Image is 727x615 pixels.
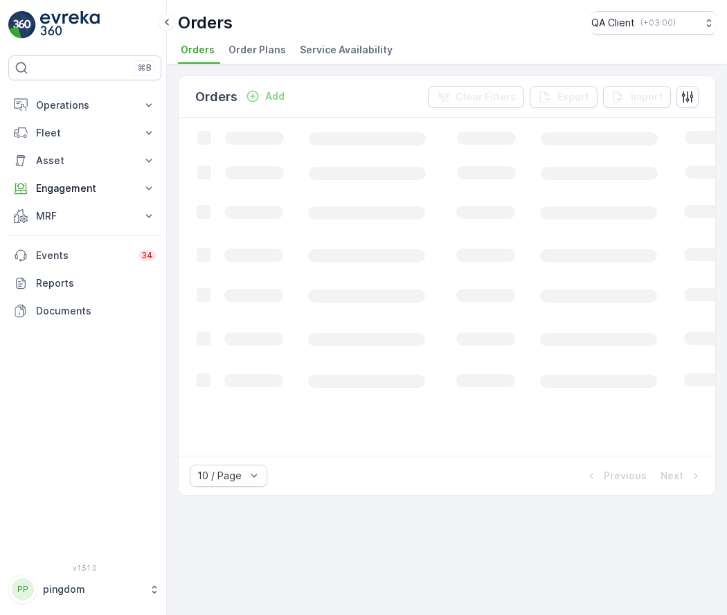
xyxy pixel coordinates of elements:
[428,86,524,108] button: Clear Filters
[36,276,156,290] p: Reports
[661,469,683,483] p: Next
[138,62,152,73] p: ⌘B
[631,90,663,104] p: Import
[12,578,34,600] div: PP
[181,43,215,57] span: Orders
[8,119,161,147] button: Fleet
[8,175,161,202] button: Engagement
[456,90,516,104] p: Clear Filters
[591,16,635,30] p: QA Client
[659,467,704,484] button: Next
[591,11,716,35] button: QA Client(+03:00)
[36,304,156,318] p: Documents
[36,209,134,223] p: MRF
[8,297,161,325] a: Documents
[36,98,134,112] p: Operations
[265,89,285,103] p: Add
[36,154,134,168] p: Asset
[557,90,589,104] p: Export
[530,86,598,108] button: Export
[195,87,237,107] p: Orders
[8,147,161,175] button: Asset
[8,269,161,297] a: Reports
[640,17,676,28] p: ( +03:00 )
[8,202,161,230] button: MRF
[240,88,290,105] button: Add
[43,582,142,596] p: pingdom
[36,126,134,140] p: Fleet
[8,242,161,269] a: Events34
[8,564,161,572] span: v 1.51.0
[583,467,648,484] button: Previous
[228,43,286,57] span: Order Plans
[141,250,153,261] p: 34
[36,181,134,195] p: Engagement
[604,469,647,483] p: Previous
[36,249,130,262] p: Events
[8,11,36,39] img: logo
[8,575,161,604] button: PPpingdom
[178,12,233,34] p: Orders
[603,86,671,108] button: Import
[300,43,393,57] span: Service Availability
[40,11,100,39] img: logo_light-DOdMpM7g.png
[8,91,161,119] button: Operations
